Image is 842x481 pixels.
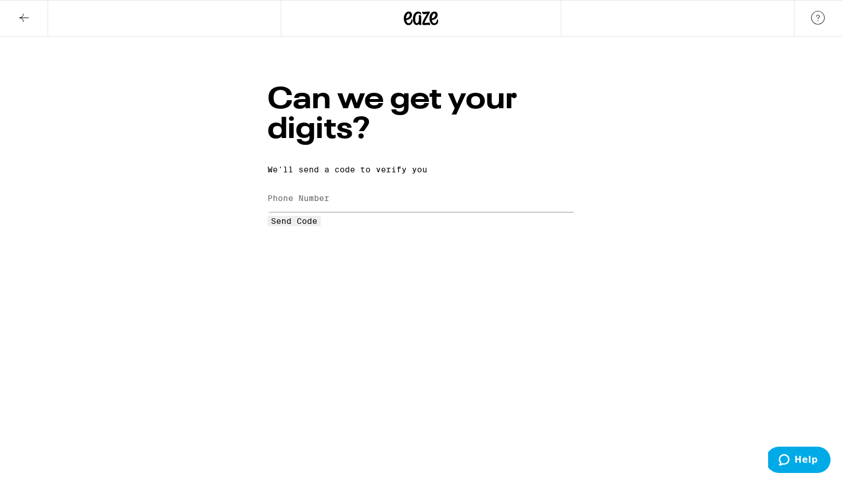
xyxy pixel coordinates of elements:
[267,85,575,145] h1: Can we get your digits?
[267,216,321,226] button: Send Code
[271,216,317,226] span: Send Code
[768,447,831,475] iframe: Opens a widget where you can find more information
[267,194,329,203] label: Phone Number
[267,165,575,174] p: We'll send a code to verify you
[267,186,575,212] input: Phone Number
